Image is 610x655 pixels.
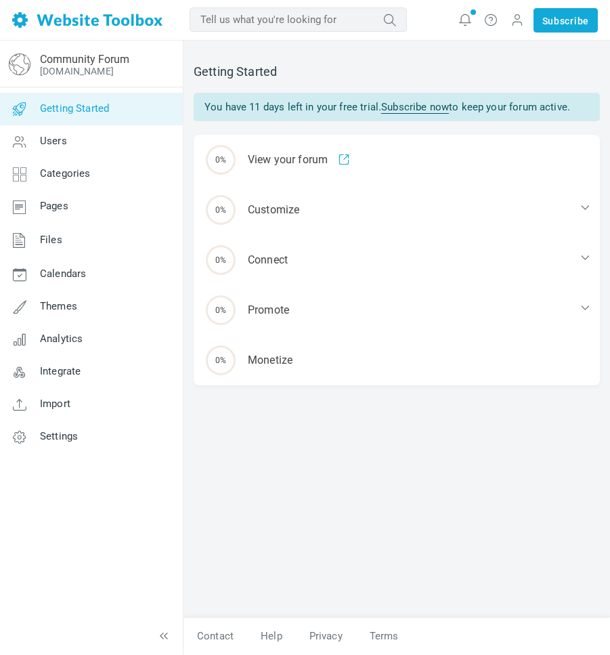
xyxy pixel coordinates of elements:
a: Contact [183,625,247,648]
a: Terms [356,625,412,648]
span: 0% [206,145,236,175]
span: Themes [40,300,77,312]
span: 0% [206,345,236,375]
span: Integrate [40,365,81,377]
span: Users [40,135,67,147]
a: 0% Monetize [194,335,600,385]
span: Analytics [40,333,83,345]
span: Files [40,234,62,246]
span: Pages [40,200,68,212]
a: Help [247,625,296,648]
a: [DOMAIN_NAME] [40,66,114,77]
div: You have 11 days left in your free trial. to keep your forum active. [194,93,600,121]
div: View your forum [194,135,600,185]
input: Tell us what you're looking for [190,7,407,32]
span: Calendars [40,268,86,280]
span: 0% [206,295,236,325]
span: 0% [206,195,236,225]
a: Subscribe [533,8,598,33]
div: Connect [194,235,600,285]
a: Privacy [296,625,356,648]
span: Import [40,398,70,410]
span: Settings [40,430,78,442]
a: Community Forum [40,53,129,66]
a: Subscribe now [381,101,449,114]
span: 0% [206,245,236,275]
a: 0% View your forum [194,135,600,185]
img: globe-icon.png [9,54,30,75]
span: Getting Started [40,102,109,114]
div: Customize [194,185,600,235]
div: Monetize [194,335,600,385]
h2: Getting Started [194,64,600,79]
span: Categories [40,167,91,179]
div: Promote [194,285,600,335]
